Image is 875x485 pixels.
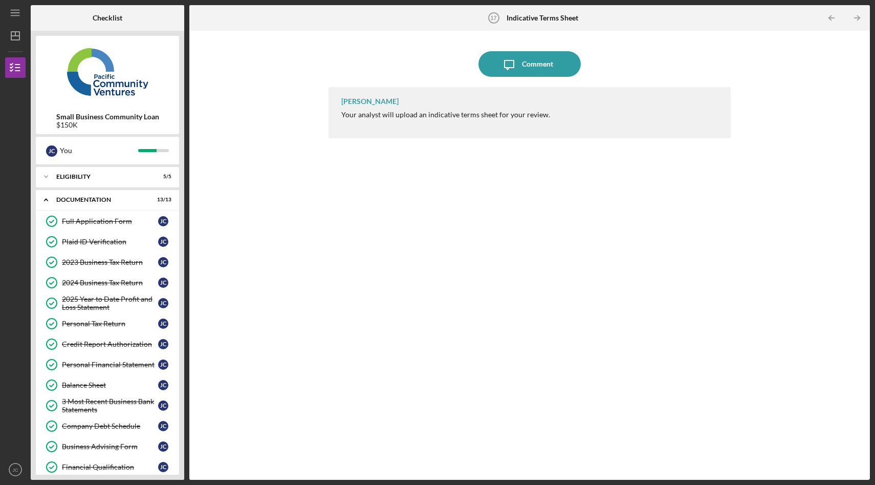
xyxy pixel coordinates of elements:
[41,436,174,457] a: Business Advising FormJC
[12,467,18,473] text: JC
[56,174,146,180] div: Eligibility
[62,279,158,287] div: 2024 Business Tax Return
[158,360,168,370] div: J C
[158,257,168,267] div: J C
[41,457,174,477] a: Financial QualificationJC
[158,441,168,452] div: J C
[41,231,174,252] a: Plaid ID VerificationJC
[158,339,168,349] div: J C
[522,51,553,77] div: Comment
[41,395,174,416] a: 3 Most Recent Business Bank StatementsJC
[62,381,158,389] div: Balance Sheet
[56,121,159,129] div: $150K
[62,463,158,471] div: Financial Qualification
[62,442,158,451] div: Business Advising Form
[341,97,399,106] div: [PERSON_NAME]
[41,211,174,231] a: Full Application FormJC
[41,313,174,334] a: Personal Tax ReturnJC
[41,293,174,313] a: 2025 Year to Date Profit and Loss StatementJC
[158,237,168,247] div: J C
[56,113,159,121] b: Small Business Community Loan
[158,400,168,411] div: J C
[41,272,174,293] a: 2024 Business Tax ReturnJC
[62,422,158,430] div: Company Debt Schedule
[60,142,138,159] div: You
[158,319,168,329] div: J C
[158,298,168,308] div: J C
[62,258,158,266] div: 2023 Business Tax Return
[41,252,174,272] a: 2023 Business Tax ReturnJC
[158,278,168,288] div: J C
[62,397,158,414] div: 3 Most Recent Business Bank Statements
[507,14,578,22] b: Indicative Terms Sheet
[62,361,158,369] div: Personal Financial Statement
[62,238,158,246] div: Plaid ID Verification
[62,295,158,311] div: 2025 Year to Date Profit and Loss Statement
[158,421,168,431] div: J C
[41,416,174,436] a: Company Debt ScheduleJC
[5,459,26,480] button: JC
[93,14,122,22] b: Checklist
[158,216,168,226] div: J C
[478,51,581,77] button: Comment
[62,340,158,348] div: Credit Report Authorization
[46,145,57,157] div: J C
[41,375,174,395] a: Balance SheetJC
[490,15,496,21] tspan: 17
[41,334,174,354] a: Credit Report AuthorizationJC
[158,380,168,390] div: J C
[62,217,158,225] div: Full Application Form
[341,111,550,119] div: Your analyst will upload an indicative terms sheet for your review.
[41,354,174,375] a: Personal Financial StatementJC
[153,197,171,203] div: 13 / 13
[153,174,171,180] div: 5 / 5
[56,197,146,203] div: Documentation
[158,462,168,472] div: J C
[36,41,179,102] img: Product logo
[62,320,158,328] div: Personal Tax Return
